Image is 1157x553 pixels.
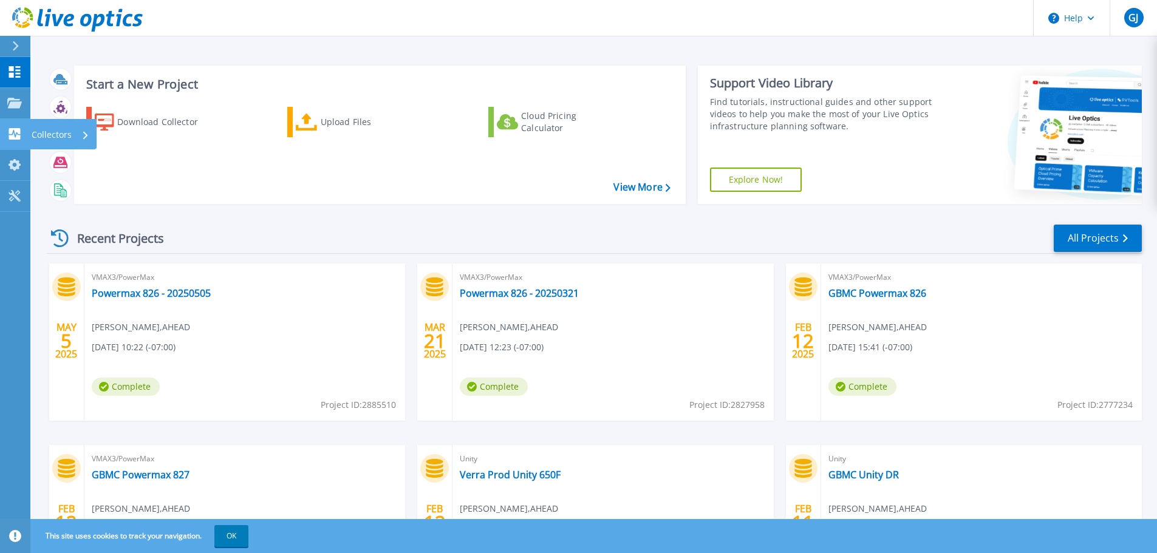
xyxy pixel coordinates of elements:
[92,321,190,334] span: [PERSON_NAME] , AHEAD
[828,271,1135,284] span: VMAX3/PowerMax
[92,452,398,466] span: VMAX3/PowerMax
[423,500,446,545] div: FEB 2025
[521,110,618,134] div: Cloud Pricing Calculator
[1054,225,1142,252] a: All Projects
[424,336,446,346] span: 21
[828,341,912,354] span: [DATE] 15:41 (-07:00)
[613,182,670,193] a: View More
[1128,13,1138,22] span: GJ
[61,336,72,346] span: 5
[92,341,176,354] span: [DATE] 10:22 (-07:00)
[321,398,396,412] span: Project ID: 2885510
[33,525,248,547] span: This site uses cookies to track your navigation.
[321,110,418,134] div: Upload Files
[828,502,927,515] span: [PERSON_NAME] , AHEAD
[92,469,189,481] a: GBMC Powermax 827
[710,96,937,132] div: Find tutorials, instructional guides and other support videos to help you make the most of your L...
[423,319,446,363] div: MAR 2025
[55,319,78,363] div: MAY 2025
[86,78,670,91] h3: Start a New Project
[460,341,544,354] span: [DATE] 12:23 (-07:00)
[488,107,624,137] a: Cloud Pricing Calculator
[791,319,814,363] div: FEB 2025
[55,500,78,545] div: FEB 2025
[710,168,802,192] a: Explore Now!
[92,271,398,284] span: VMAX3/PowerMax
[92,378,160,396] span: Complete
[1057,398,1133,412] span: Project ID: 2777234
[828,452,1135,466] span: Unity
[92,287,211,299] a: Powermax 826 - 20250505
[55,517,77,528] span: 12
[47,223,180,253] div: Recent Projects
[86,107,222,137] a: Download Collector
[828,321,927,334] span: [PERSON_NAME] , AHEAD
[214,525,248,547] button: OK
[828,287,926,299] a: GBMC Powermax 826
[460,469,561,481] a: Verra Prod Unity 650F
[710,75,937,91] div: Support Video Library
[32,119,72,151] p: Collectors
[117,110,214,134] div: Download Collector
[460,271,766,284] span: VMAX3/PowerMax
[424,517,446,528] span: 12
[460,321,558,334] span: [PERSON_NAME] , AHEAD
[92,502,190,515] span: [PERSON_NAME] , AHEAD
[460,378,528,396] span: Complete
[828,469,899,481] a: GBMC Unity DR
[792,517,814,528] span: 11
[828,378,896,396] span: Complete
[460,502,558,515] span: [PERSON_NAME] , AHEAD
[792,336,814,346] span: 12
[791,500,814,545] div: FEB 2025
[460,452,766,466] span: Unity
[287,107,423,137] a: Upload Files
[460,287,579,299] a: Powermax 826 - 20250321
[689,398,765,412] span: Project ID: 2827958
